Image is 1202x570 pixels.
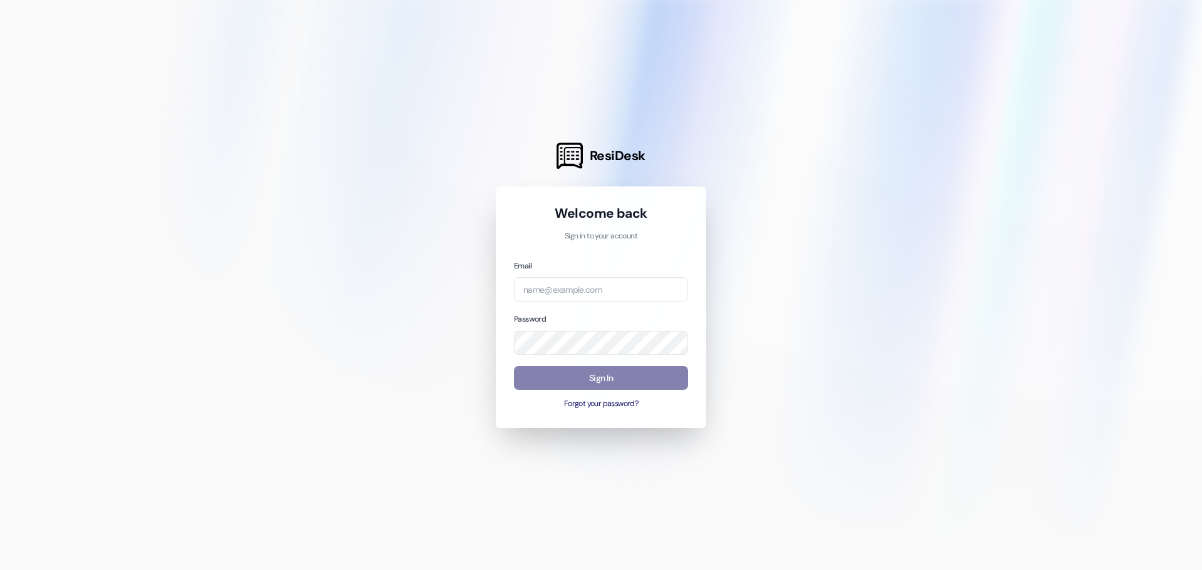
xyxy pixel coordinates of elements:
label: Email [514,261,532,271]
button: Forgot your password? [514,399,688,410]
span: ResiDesk [590,147,645,165]
h1: Welcome back [514,205,688,222]
p: Sign in to your account [514,231,688,242]
img: ResiDesk Logo [557,143,583,169]
label: Password [514,314,546,324]
input: name@example.com [514,277,688,302]
button: Sign In [514,366,688,390]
